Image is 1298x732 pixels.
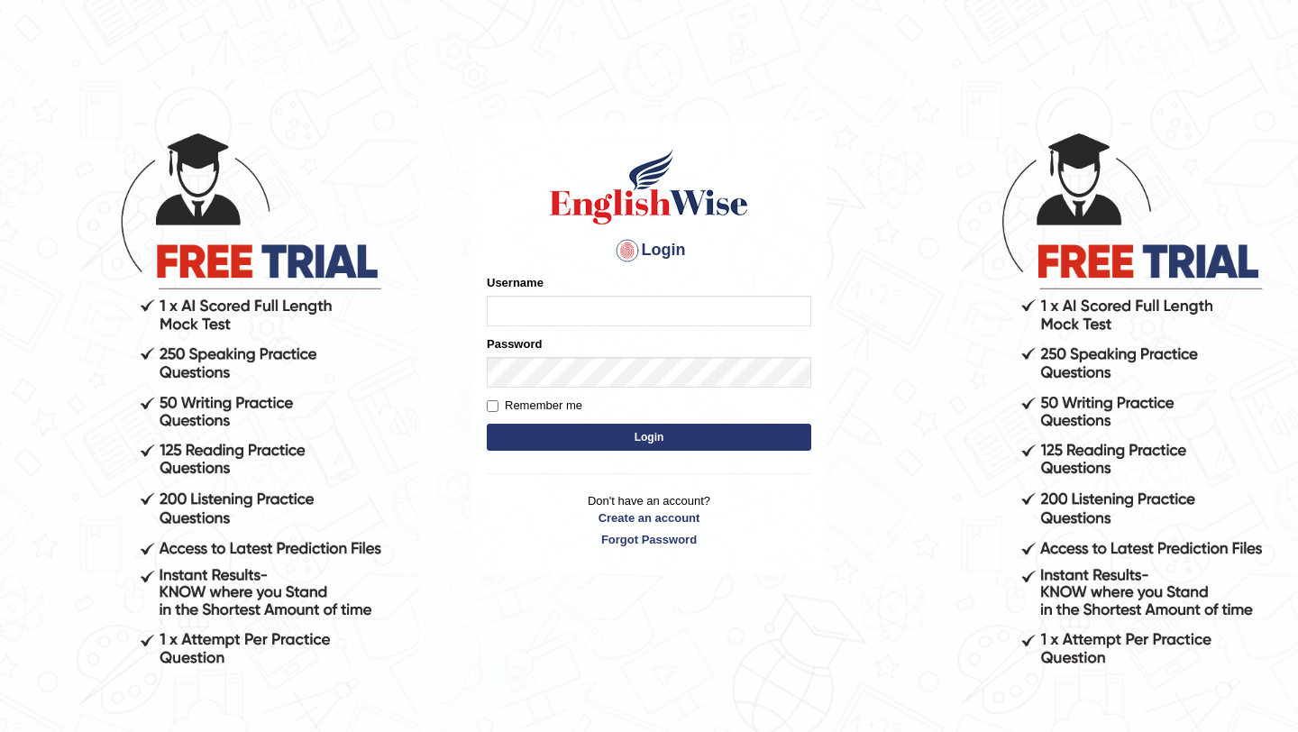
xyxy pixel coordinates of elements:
[487,509,811,526] a: Create an account
[487,400,498,412] input: Remember me
[487,236,811,265] h4: Login
[487,335,542,352] label: Password
[487,531,811,548] a: Forgot Password
[487,492,811,548] p: Don't have an account?
[487,274,544,291] label: Username
[487,397,582,415] label: Remember me
[487,424,811,451] button: Login
[546,146,752,227] img: Logo of English Wise sign in for intelligent practice with AI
